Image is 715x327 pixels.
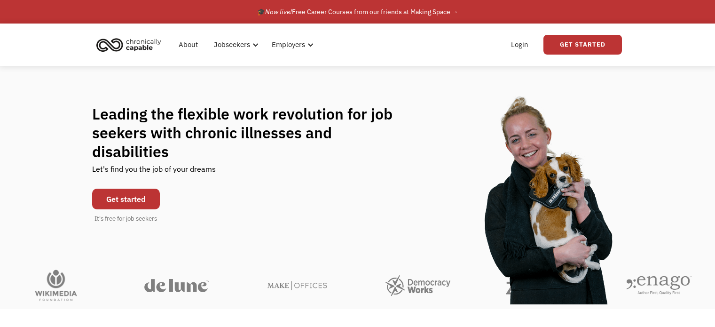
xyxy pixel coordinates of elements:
div: Let's find you the job of your dreams [92,161,216,184]
div: 🎓 Free Career Courses from our friends at Making Space → [257,6,458,17]
a: Get started [92,189,160,209]
div: Jobseekers [208,30,261,60]
h1: Leading the flexible work revolution for job seekers with chronic illnesses and disabilities [92,104,411,161]
a: Get Started [543,35,622,55]
div: It's free for job seekers [94,214,157,223]
div: Employers [272,39,305,50]
div: Employers [266,30,316,60]
div: Jobseekers [214,39,250,50]
em: Now live! [265,8,292,16]
a: Login [505,30,534,60]
a: home [94,34,168,55]
img: Chronically Capable logo [94,34,164,55]
a: About [173,30,204,60]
